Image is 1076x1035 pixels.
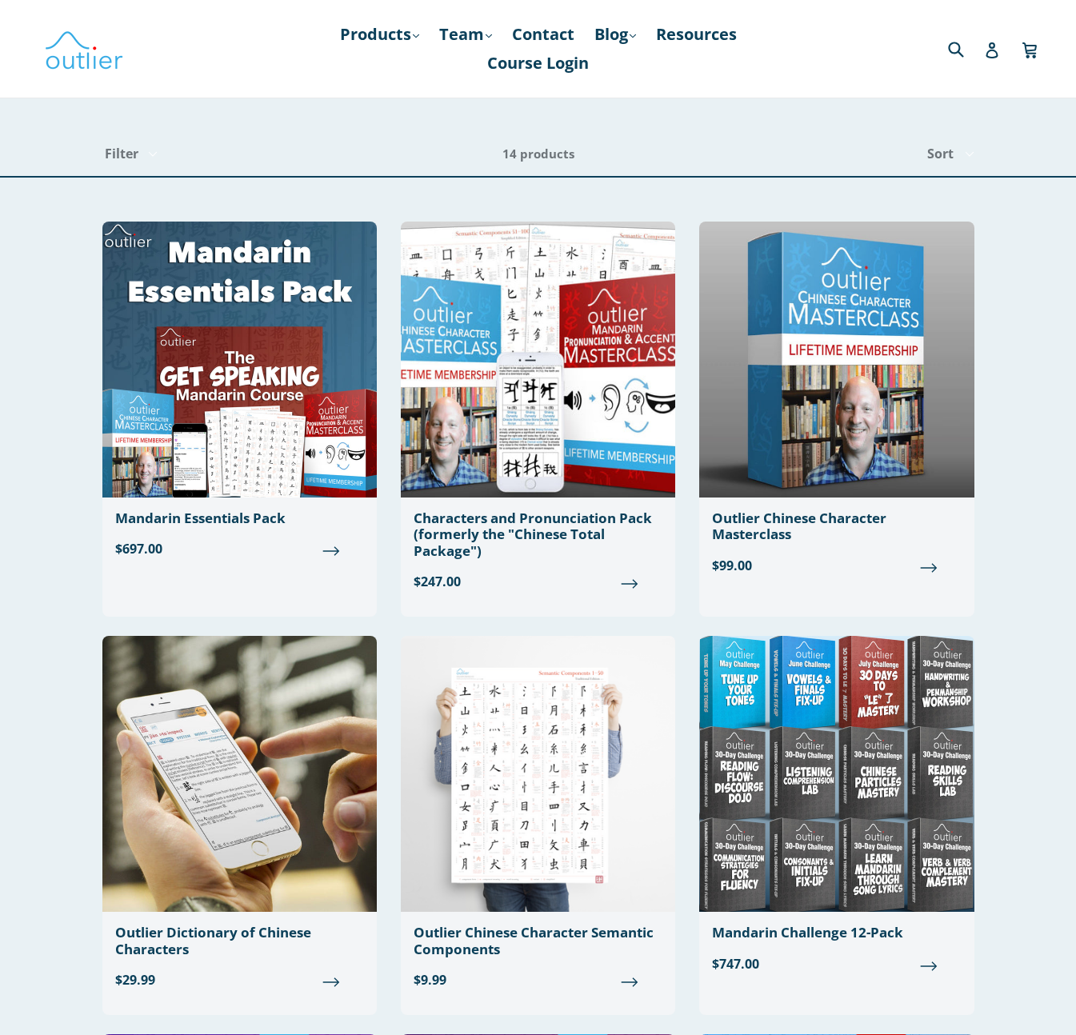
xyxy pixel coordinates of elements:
[712,510,961,543] div: Outlier Chinese Character Masterclass
[699,636,974,912] img: Mandarin Challenge 12-Pack
[712,556,961,575] span: $99.00
[648,20,745,49] a: Resources
[504,20,582,49] a: Contact
[401,222,675,498] img: Chinese Total Package Outlier Linguistics
[401,636,675,912] img: Outlier Chinese Character Semantic Components
[102,636,377,912] img: Outlier Dictionary of Chinese Characters Outlier Linguistics
[586,20,644,49] a: Blog
[401,636,675,1002] a: Outlier Chinese Character Semantic Components $9.99
[115,539,364,558] span: $697.00
[102,222,377,498] img: Mandarin Essentials Pack
[332,20,427,49] a: Products
[699,222,974,588] a: Outlier Chinese Character Masterclass $99.00
[102,222,377,571] a: Mandarin Essentials Pack $697.00
[479,49,597,78] a: Course Login
[712,925,961,941] div: Mandarin Challenge 12-Pack
[401,222,675,604] a: Characters and Pronunciation Pack (formerly the "Chinese Total Package") $247.00
[414,970,662,989] span: $9.99
[712,954,961,973] span: $747.00
[44,26,124,72] img: Outlier Linguistics
[115,925,364,957] div: Outlier Dictionary of Chinese Characters
[699,222,974,498] img: Outlier Chinese Character Masterclass Outlier Linguistics
[414,510,662,559] div: Characters and Pronunciation Pack (formerly the "Chinese Total Package")
[431,20,500,49] a: Team
[102,636,377,1002] a: Outlier Dictionary of Chinese Characters $29.99
[115,970,364,989] span: $29.99
[944,32,988,65] input: Search
[414,572,662,591] span: $247.00
[414,925,662,957] div: Outlier Chinese Character Semantic Components
[502,146,574,162] span: 14 products
[699,636,974,985] a: Mandarin Challenge 12-Pack $747.00
[115,510,364,526] div: Mandarin Essentials Pack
